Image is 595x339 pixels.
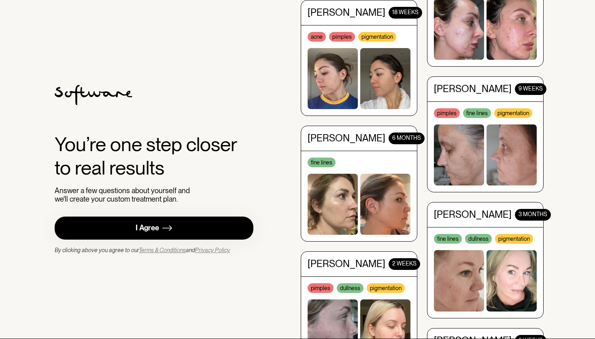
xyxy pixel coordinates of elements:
div: [PERSON_NAME] [308,6,385,18]
div: 18 WEEKS [389,6,422,18]
div: [PERSON_NAME] [308,257,385,269]
div: By clicking above you agree to our and . [55,246,231,254]
div: fine lines [308,157,336,166]
div: acne [308,31,326,41]
div: 2 WEEKS [389,257,420,269]
a: Privacy Policy [195,247,229,253]
div: pigmentation [495,233,533,243]
div: pimples [329,31,355,41]
div: [PERSON_NAME] [434,208,512,220]
div: pigmentation [367,282,405,292]
div: fine lines [463,107,491,117]
div: pigmentation [358,31,396,41]
div: pigmentation [494,107,532,117]
div: dullness [337,282,363,292]
div: [PERSON_NAME] [434,82,512,94]
div: dullness [465,233,492,243]
div: Answer a few questions about yourself and we'll create your custom treatment plan. [55,186,193,204]
div: [PERSON_NAME] [308,132,385,143]
a: Terms & Conditions [139,247,186,253]
a: I Agree [55,217,253,240]
div: 6 months [389,132,425,143]
div: You’re one step closer to real results [55,133,253,179]
div: fine lines [434,233,462,243]
div: I Agree [136,223,159,233]
div: pimples [308,282,334,292]
div: 9 WEEKS [515,82,546,94]
div: 3 MONTHS [515,208,551,220]
div: pimples [434,107,460,117]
